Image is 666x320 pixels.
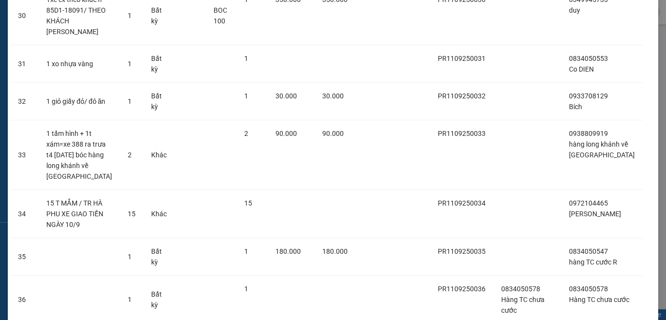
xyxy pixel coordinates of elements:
[12,63,55,109] b: [PERSON_NAME]
[10,83,39,120] td: 32
[569,103,582,111] span: Bích
[39,45,120,83] td: 1 xo nhựa vàng
[128,210,136,218] span: 15
[322,130,344,137] span: 90.000
[128,60,132,68] span: 1
[128,151,132,159] span: 2
[275,92,297,100] span: 30.000
[501,285,540,293] span: 0834050578
[438,285,486,293] span: PR1109250036
[128,296,132,303] span: 1
[214,6,227,25] span: BOC 100
[438,247,486,255] span: PR1109250035
[438,130,486,137] span: PR1109250033
[569,285,608,293] span: 0834050578
[569,210,621,218] span: [PERSON_NAME]
[275,247,301,255] span: 180.000
[82,37,134,45] b: [DOMAIN_NAME]
[143,190,175,238] td: Khác
[39,190,120,238] td: 15 T MẮM / TR HÀ PHU XE GIAO TIỀN NGÀY 10/9
[10,120,39,190] td: 33
[128,97,132,105] span: 1
[569,130,608,137] span: 0938809919
[438,92,486,100] span: PR1109250032
[244,285,248,293] span: 1
[244,92,248,100] span: 1
[569,296,629,303] span: Hàng TC chưa cước
[569,6,580,14] span: duy
[322,247,348,255] span: 180.000
[10,238,39,276] td: 35
[501,296,545,314] span: Hàng TC chưa cước
[438,199,486,207] span: PR1109250034
[569,140,635,159] span: hàng long khánh về [GEOGRAPHIC_DATA]
[569,199,608,207] span: 0972104465
[244,130,248,137] span: 2
[569,92,608,100] span: 0933708129
[569,247,608,255] span: 0834050547
[244,199,252,207] span: 15
[106,12,129,36] img: logo.jpg
[143,120,175,190] td: Khác
[39,83,120,120] td: 1 giỏ giấy đỏ/ đô ăn
[275,130,297,137] span: 90.000
[128,253,132,261] span: 1
[143,83,175,120] td: Bất kỳ
[10,45,39,83] td: 31
[143,238,175,276] td: Bất kỳ
[244,247,248,255] span: 1
[569,55,608,62] span: 0834050553
[322,92,344,100] span: 30.000
[569,258,617,266] span: hàng TC cước R
[128,12,132,19] span: 1
[60,14,97,60] b: Gửi khách hàng
[39,120,120,190] td: 1 tấm hình + 1t xám=xe 388 ra trưa t4 [DATE] bóc hàng long khánh về [GEOGRAPHIC_DATA]
[569,65,594,73] span: Co DIEN
[244,55,248,62] span: 1
[438,55,486,62] span: PR1109250031
[82,46,134,58] li: (c) 2017
[143,45,175,83] td: Bất kỳ
[10,190,39,238] td: 34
